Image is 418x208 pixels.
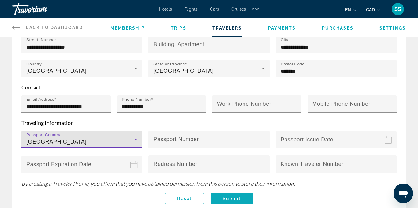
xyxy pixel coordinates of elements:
mat-label: Postal Code [281,62,304,66]
a: Membership [110,26,145,31]
a: Cars [210,7,219,12]
button: Passport expiration date [21,155,142,180]
a: Flights [184,7,198,12]
a: Travelers [212,26,242,31]
mat-label: Country [26,62,42,66]
mat-label: City [281,38,288,42]
a: Settings [379,26,406,31]
span: [GEOGRAPHIC_DATA] [26,68,87,74]
a: Trips [171,26,186,31]
button: Passport issue date [276,131,397,155]
mat-label: Passport Number [153,136,199,142]
p: Traveling Information [21,119,397,126]
a: Hotels [159,7,172,12]
button: Extra navigation items [252,4,259,14]
span: Back to Dashboard [26,25,83,30]
span: SS [394,6,401,12]
mat-label: Building, Apartment [153,41,204,47]
mat-label: Work Phone Number [217,101,271,107]
a: Payments [268,26,296,31]
mat-label: Street, Number [26,38,56,42]
button: Submit [211,193,253,204]
span: Reset [177,196,192,201]
button: User Menu [390,3,406,16]
span: [GEOGRAPHIC_DATA] [26,139,87,145]
mat-label: Email Address [26,97,54,102]
a: Cruises [231,7,246,12]
span: [GEOGRAPHIC_DATA] [153,68,214,74]
p: By creating a Traveler Profile, you affirm that you have obtained permission from this person to ... [21,180,397,187]
mat-label: Known Traveler Number [281,161,344,167]
mat-label: State or Province [153,62,187,66]
button: Change currency [366,5,381,14]
iframe: Button to launch messaging window [394,184,413,203]
mat-label: Redress Number [153,161,197,167]
mat-label: Passport Country [26,133,60,137]
span: CAD [366,7,375,12]
mat-label: Mobile Phone Number [312,101,371,107]
a: Back to Dashboard [12,18,83,37]
a: Travorium [12,1,73,17]
mat-label: Phone Number [122,97,151,102]
button: Change language [345,5,357,14]
p: Contact [21,84,397,91]
span: en [345,7,351,12]
button: Reset [165,193,204,204]
span: Submit [223,196,241,201]
a: Purchases [322,26,353,31]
